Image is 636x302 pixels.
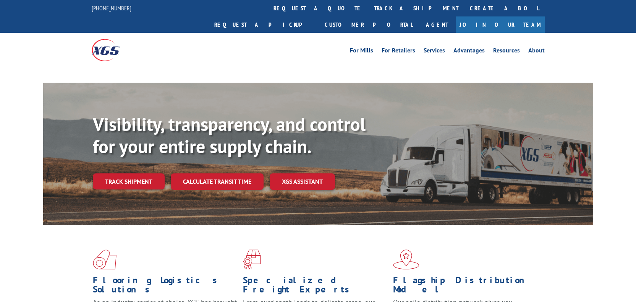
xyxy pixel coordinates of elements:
a: For Mills [350,47,373,56]
a: Resources [493,47,520,56]
a: For Retailers [382,47,415,56]
h1: Flagship Distribution Model [393,276,537,298]
h1: Specialized Freight Experts [243,276,387,298]
a: Customer Portal [319,16,418,33]
a: About [528,47,545,56]
img: xgs-icon-focused-on-flooring-red [243,250,261,269]
a: Request a pickup [209,16,319,33]
b: Visibility, transparency, and control for your entire supply chain. [93,112,366,158]
a: Calculate transit time [171,173,264,190]
a: Join Our Team [456,16,545,33]
a: XGS ASSISTANT [270,173,335,190]
a: [PHONE_NUMBER] [92,4,131,12]
a: Track shipment [93,173,165,189]
img: xgs-icon-flagship-distribution-model-red [393,250,419,269]
h1: Flooring Logistics Solutions [93,276,237,298]
a: Services [424,47,445,56]
a: Agent [418,16,456,33]
img: xgs-icon-total-supply-chain-intelligence-red [93,250,117,269]
a: Advantages [453,47,485,56]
